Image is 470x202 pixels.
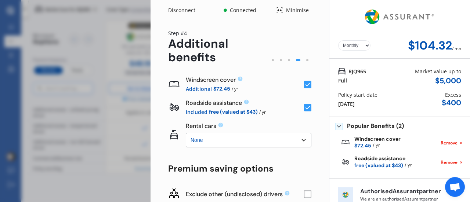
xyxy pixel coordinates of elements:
div: Exclude other (undisclosed) drivers [186,190,304,198]
span: $72.45 [354,142,371,150]
div: Rental cars [186,122,311,130]
div: $ 5,000 [435,77,461,85]
div: Roadside assistance [186,99,304,107]
div: [DATE] [338,100,355,108]
div: / mo [452,39,461,52]
span: / yr [232,85,238,93]
p: We are an authorised Assurant partner [360,196,448,202]
div: Full [338,77,347,84]
span: Included [186,108,207,116]
span: RJQ965 [348,67,366,75]
span: free (valued at $43) [354,162,403,169]
span: / yr [259,108,266,116]
div: Minimise [283,7,311,14]
p: Authorised Assurant partner [360,187,448,196]
div: Windscreen cover [354,136,401,150]
span: Popular Benefits (2) [347,123,404,130]
span: $72.45 [213,85,230,93]
div: Open chat [445,177,465,197]
span: Remove [441,159,458,166]
div: Disconnect [168,7,203,14]
span: free (valued at $43) [209,108,258,116]
div: Windscreen cover [186,76,304,84]
div: $ 400 [442,99,461,107]
div: Policy start date [338,91,377,99]
div: Market value up to [415,67,461,75]
img: insurer icon [338,187,353,202]
div: Step # 4 [168,29,269,37]
div: Roadside assistance [354,155,412,169]
div: Connected [228,7,257,14]
div: Premium saving options [168,164,311,174]
div: $104.32 [408,39,452,52]
div: Excess [445,91,461,99]
span: / yr [405,162,412,169]
span: Remove [441,140,458,146]
div: Additional benefits [168,37,269,64]
span: Additional [186,85,212,93]
img: Assurant.png [363,3,437,31]
span: / yr [373,142,380,150]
